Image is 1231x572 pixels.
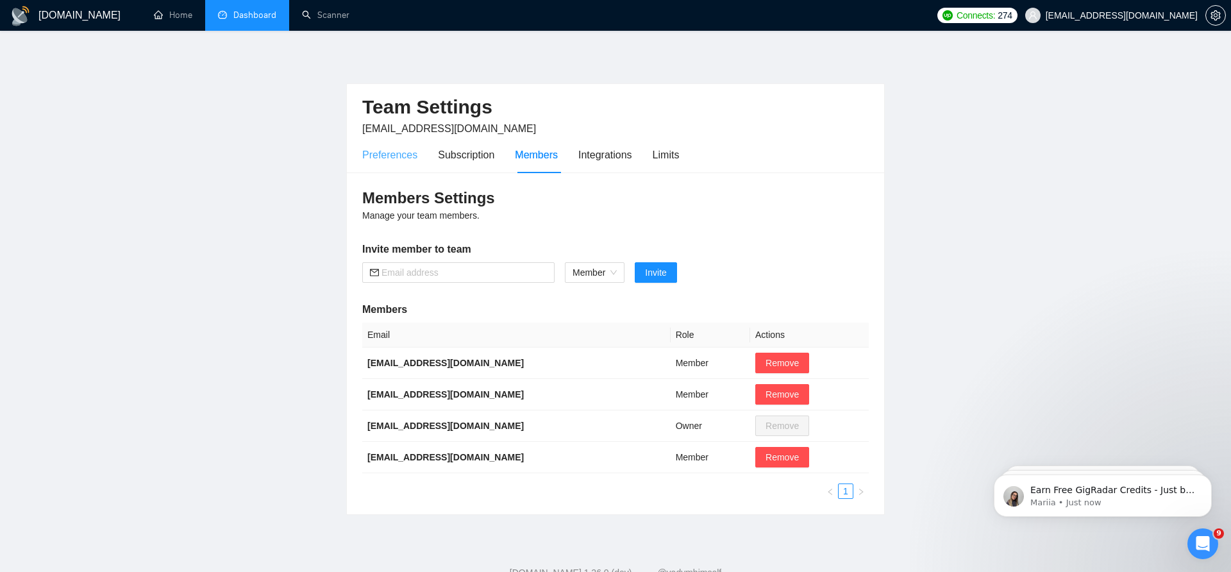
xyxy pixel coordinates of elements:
[1205,5,1226,26] button: setting
[671,348,750,379] td: Member
[635,262,676,283] button: Invite
[218,10,276,21] a: dashboardDashboard
[766,450,799,464] span: Remove
[853,484,869,499] button: right
[857,488,865,496] span: right
[838,484,853,499] li: 1
[362,188,869,208] h3: Members Settings
[755,353,809,373] button: Remove
[1187,528,1218,559] iframe: Intercom live chat
[1205,10,1226,21] a: setting
[367,358,524,368] b: [EMAIL_ADDRESS][DOMAIN_NAME]
[154,10,192,21] a: homeHome
[998,8,1012,22] span: 274
[975,448,1231,537] iframe: Intercom notifications message
[370,268,379,277] span: mail
[766,387,799,401] span: Remove
[362,242,869,257] h5: Invite member to team
[362,302,869,317] h5: Members
[515,147,558,163] div: Members
[381,265,547,280] input: Email address
[362,123,536,134] span: [EMAIL_ADDRESS][DOMAIN_NAME]
[362,323,671,348] th: Email
[362,147,417,163] div: Preferences
[823,484,838,499] button: left
[839,484,853,498] a: 1
[438,147,494,163] div: Subscription
[853,484,869,499] li: Next Page
[367,421,524,431] b: [EMAIL_ADDRESS][DOMAIN_NAME]
[367,389,524,400] b: [EMAIL_ADDRESS][DOMAIN_NAME]
[573,263,617,282] span: Member
[653,147,680,163] div: Limits
[671,379,750,410] td: Member
[362,210,480,221] span: Manage your team members.
[942,10,953,21] img: upwork-logo.png
[957,8,995,22] span: Connects:
[671,442,750,473] td: Member
[302,10,349,21] a: searchScanner
[755,384,809,405] button: Remove
[750,323,869,348] th: Actions
[671,410,750,442] td: Owner
[766,356,799,370] span: Remove
[671,323,750,348] th: Role
[826,488,834,496] span: left
[367,452,524,462] b: [EMAIL_ADDRESS][DOMAIN_NAME]
[578,147,632,163] div: Integrations
[823,484,838,499] li: Previous Page
[645,265,666,280] span: Invite
[10,6,31,26] img: logo
[1214,528,1224,539] span: 9
[755,447,809,467] button: Remove
[362,94,869,121] h2: Team Settings
[1028,11,1037,20] span: user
